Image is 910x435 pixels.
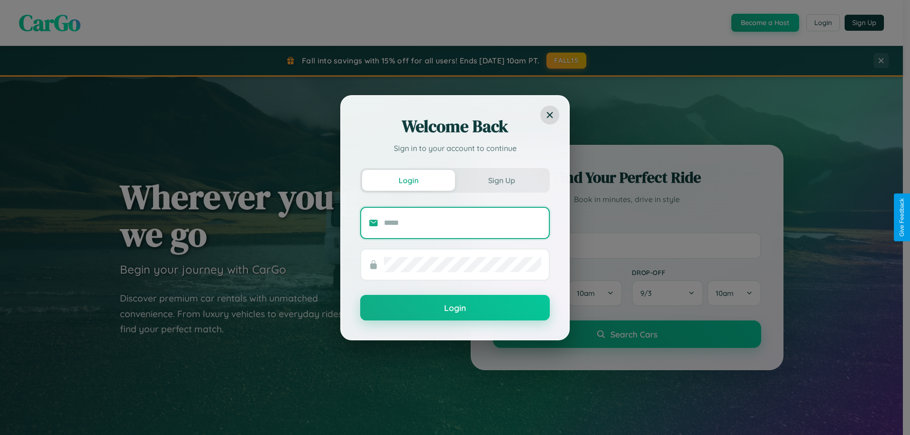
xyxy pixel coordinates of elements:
[455,170,548,191] button: Sign Up
[360,115,550,138] h2: Welcome Back
[362,170,455,191] button: Login
[360,142,550,154] p: Sign in to your account to continue
[360,295,550,320] button: Login
[899,198,905,237] div: Give Feedback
